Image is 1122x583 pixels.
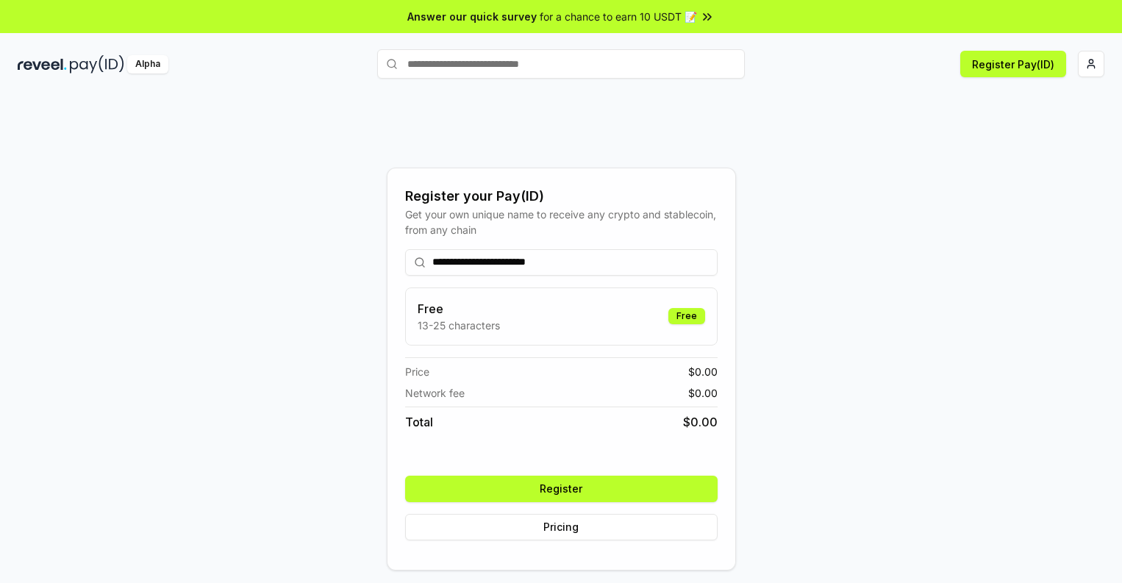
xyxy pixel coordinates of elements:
[405,186,718,207] div: Register your Pay(ID)
[127,55,168,74] div: Alpha
[960,51,1066,77] button: Register Pay(ID)
[405,476,718,502] button: Register
[18,55,67,74] img: reveel_dark
[405,413,433,431] span: Total
[688,364,718,379] span: $ 0.00
[418,318,500,333] p: 13-25 characters
[405,385,465,401] span: Network fee
[405,514,718,540] button: Pricing
[668,308,705,324] div: Free
[70,55,124,74] img: pay_id
[405,207,718,237] div: Get your own unique name to receive any crypto and stablecoin, from any chain
[407,9,537,24] span: Answer our quick survey
[418,300,500,318] h3: Free
[688,385,718,401] span: $ 0.00
[683,413,718,431] span: $ 0.00
[405,364,429,379] span: Price
[540,9,697,24] span: for a chance to earn 10 USDT 📝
